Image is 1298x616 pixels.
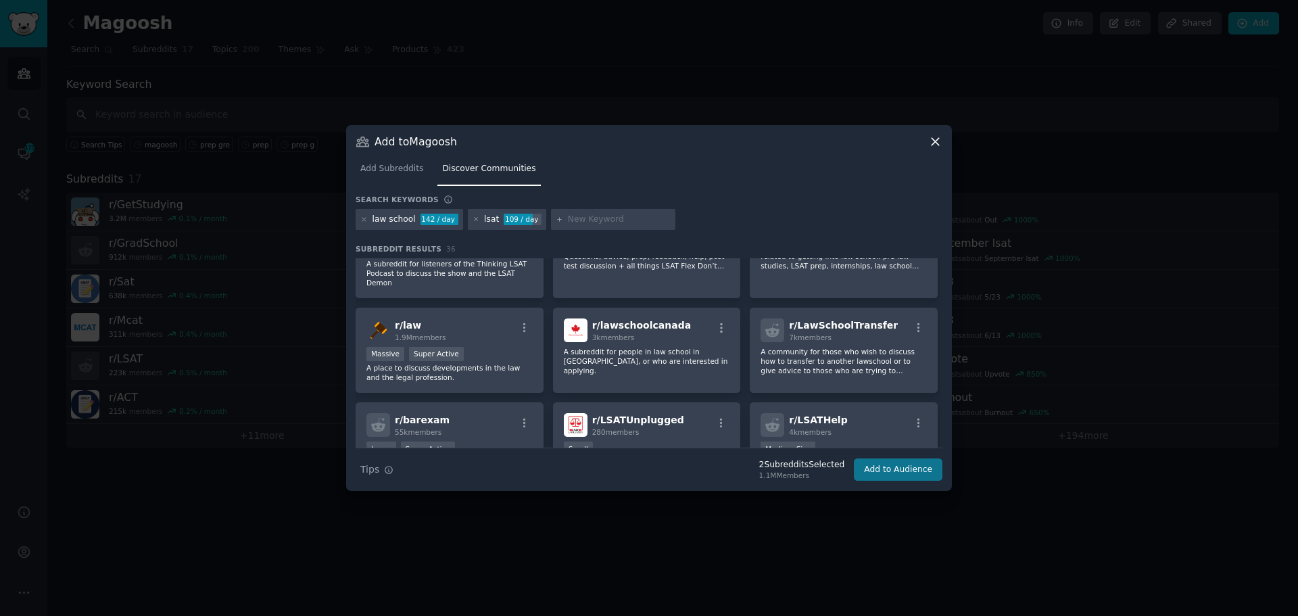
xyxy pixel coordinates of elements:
span: Add Subreddits [360,163,423,175]
div: Large [366,442,396,456]
h3: Add to Magoosh [375,135,457,149]
span: 3k members [592,333,635,341]
div: 1.1M Members [759,471,845,480]
span: 7k members [789,333,832,341]
div: Medium Size [761,442,815,456]
button: Tips [356,458,398,481]
img: lawschoolcanada [564,318,587,342]
a: Add Subreddits [356,158,428,186]
div: Massive [366,347,404,361]
div: 142 / day [420,214,458,226]
p: A community for those who wish to discuss how to transfer to another lawschool or to give advice ... [761,347,927,375]
span: r/ LSATUnplugged [592,414,684,425]
a: Discover Communities [437,158,540,186]
span: 4k members [789,428,832,436]
span: 1.9M members [395,333,446,341]
span: r/ law [395,320,421,331]
div: Super Active [409,347,464,361]
img: LSATUnplugged [564,413,587,437]
img: law [366,318,390,342]
span: Tips [360,463,379,477]
span: r/ barexam [395,414,450,425]
div: law school [372,214,416,226]
span: r/ lawschoolcanada [592,320,691,331]
p: A subreddit for listeners of the Thinking LSAT Podcast to discuss the show and the LSAT Demon [366,259,533,287]
div: 2 Subreddit s Selected [759,459,845,471]
button: Add to Audience [854,458,942,481]
div: Super Active [401,442,456,456]
h3: Search keywords [356,195,439,204]
input: New Keyword [568,214,671,226]
span: r/ LawSchoolTransfer [789,320,898,331]
div: 109 / day [504,214,542,226]
span: 280 members [592,428,640,436]
div: Small [564,442,593,456]
span: Discover Communities [442,163,535,175]
p: A subreddit for people in law school in [GEOGRAPHIC_DATA], or who are interested in applying. [564,347,730,375]
span: 36 [446,245,456,253]
p: A place to discuss developments in the law and the legal profession. [366,363,533,382]
span: 55k members [395,428,441,436]
span: r/ LSATHelp [789,414,847,425]
div: lsat [484,214,499,226]
span: Subreddit Results [356,244,441,254]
